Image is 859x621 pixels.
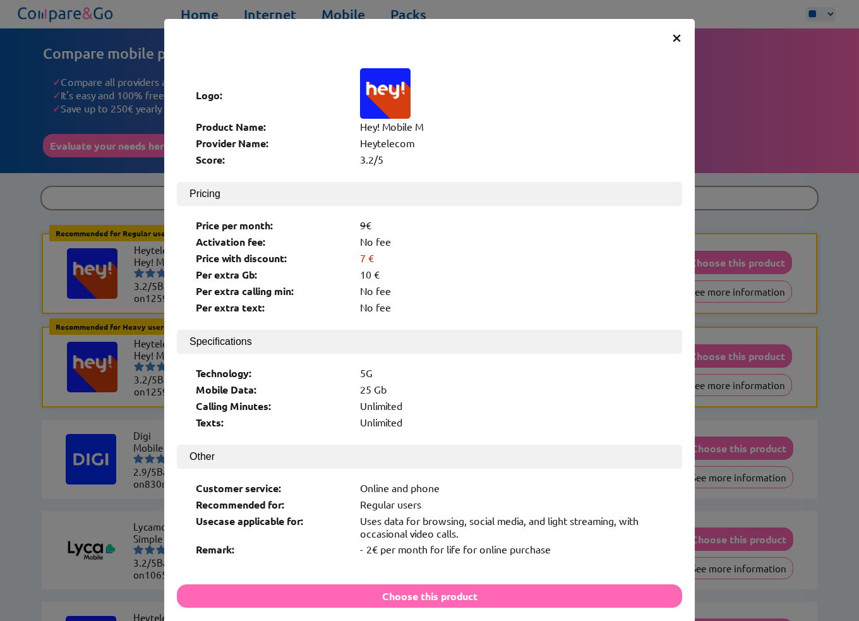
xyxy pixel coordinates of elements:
div: - 2€ per month for life for online purchase [360,543,663,556]
div: No fee [360,301,663,314]
div: 7 € [360,251,663,264]
div: Heytelecom [360,136,663,150]
div: Provider Name: [196,136,347,150]
button: Specifications [177,330,682,354]
div: Calling Minutes: [196,399,347,413]
div: Product Name: [196,120,347,133]
div: Customer service: [196,481,347,495]
div: Unlimited [360,399,663,413]
div: Uses data for browsing, social media, and light streaming, with occasional video calls. [360,514,663,540]
div: Texts: [196,416,347,429]
div: Hey! Mobile M [360,120,663,133]
div: Technology: [196,366,347,380]
div: Price with discount: [196,251,347,265]
div: Remark: [196,543,347,556]
button: Other [177,445,682,469]
div: Online and phone [360,481,663,495]
div: 25 Gb [360,383,663,396]
div: Per extra text: [196,301,347,314]
div: Per extra Gb: [196,268,347,281]
span: × [671,25,682,48]
s: 9 [360,219,366,231]
div: Usecase applicable for: [196,514,347,540]
div: Unlimited [360,416,663,429]
div: No fee [360,235,663,248]
div: 5G [360,366,663,380]
div: Regular users [360,498,663,511]
div: Activation fee: [196,235,347,248]
div: Recommended for: [196,498,347,511]
b: Logo: [196,88,223,102]
img: Logo of Heytelecom [360,68,411,119]
a: Choose this product [177,589,682,602]
div: Per extra calling min: [196,284,347,298]
button: Pricing [177,182,682,206]
div: Score: [196,153,347,166]
div: 10 € [360,268,663,281]
div: Mobile Data: [196,383,347,396]
div: € [360,219,663,232]
div: 3.2/5 [360,153,663,166]
div: Price per month: [196,219,347,232]
button: Choose this product [177,584,682,608]
div: No fee [360,284,663,298]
